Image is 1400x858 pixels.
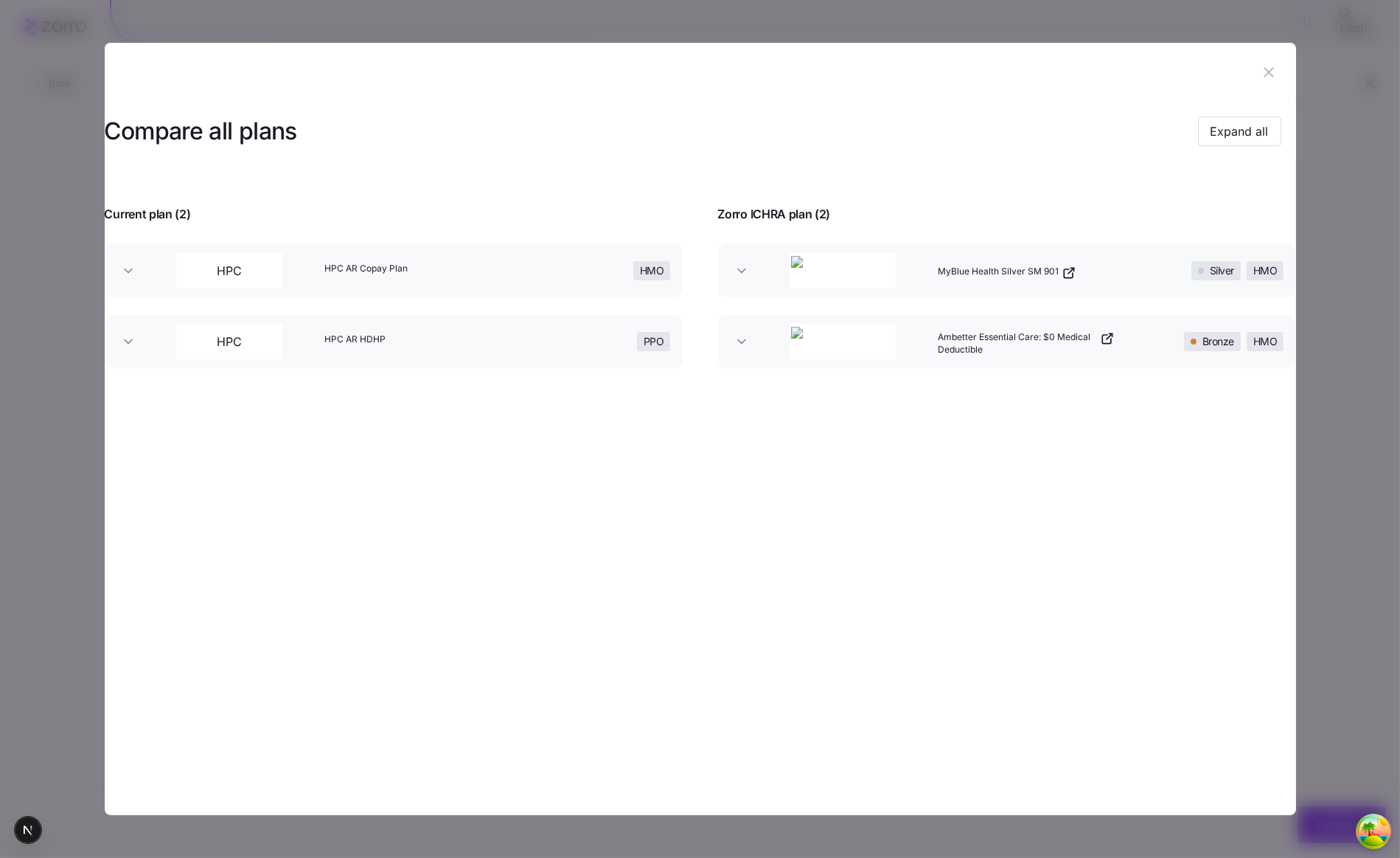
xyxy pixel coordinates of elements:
span: Zorro ICHRA plan ( 2 ) [718,205,831,224]
span: Expand all [1211,122,1269,140]
button: Open Tanstack query devtools [1359,817,1388,846]
span: HMO [1253,333,1278,350]
h3: Compare all plans [105,115,297,148]
img: Ambetter [791,327,894,356]
span: Current plan ( 2 ) [105,205,191,224]
span: PPO [644,333,664,350]
button: Expand all [1198,117,1281,146]
button: HPCHPC AR Copay PlanHMO [105,244,683,297]
span: HMO [640,262,664,280]
a: Ambetter Essential Care: $0 Medical Deductible [938,331,1115,356]
span: HPC [217,333,242,351]
span: HPC AR Copay Plan [324,263,408,275]
a: MyBlue Health Silver SM 901 [938,266,1076,280]
span: HMO [1253,262,1278,280]
button: HPCHPC AR HDHPPPO [105,315,683,368]
button: AmbetterAmbetter Essential Care: $0 Medical DeductibleBronzeHMO [718,315,1296,368]
img: Blue Cross and Blue Shield of Texas [791,256,894,286]
span: Silver [1210,262,1234,280]
span: MyBlue Health Silver SM 901 [938,266,1059,278]
span: HPC [217,262,242,280]
span: Bronze [1202,333,1234,350]
button: Blue Cross and Blue Shield of TexasMyBlue Health Silver SM 901SilverHMO [718,244,1296,297]
span: Ambetter Essential Care: $0 Medical Deductible [938,331,1097,356]
span: HPC AR HDHP [324,333,386,346]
